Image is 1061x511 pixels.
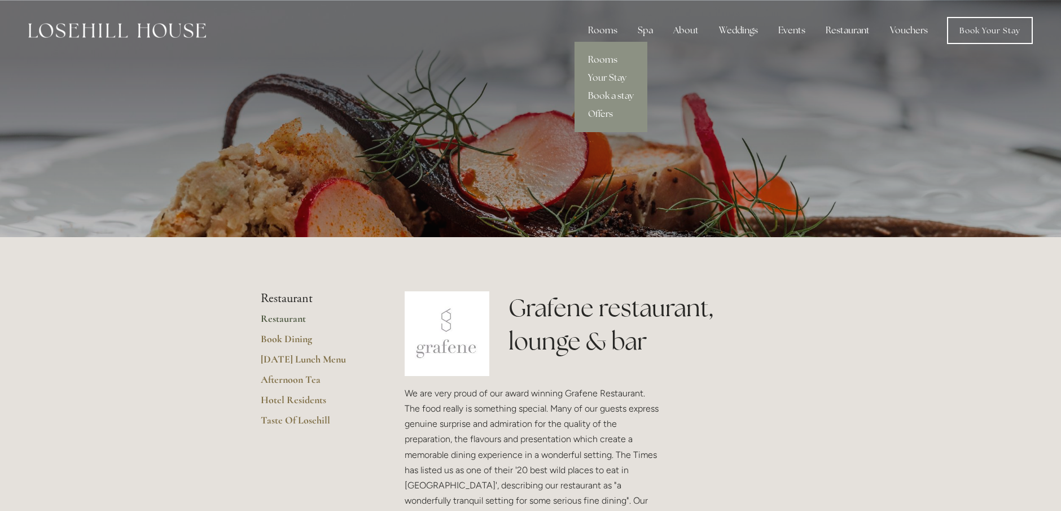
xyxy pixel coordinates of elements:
[575,69,647,87] a: Your Stay
[261,333,369,353] a: Book Dining
[261,353,369,373] a: [DATE] Lunch Menu
[261,373,369,394] a: Afternoon Tea
[575,105,647,123] a: Offers
[261,394,369,414] a: Hotel Residents
[947,17,1033,44] a: Book Your Stay
[575,87,647,105] a: Book a stay
[575,51,647,69] a: Rooms
[629,19,662,42] div: Spa
[881,19,937,42] a: Vouchers
[817,19,879,42] div: Restaurant
[261,312,369,333] a: Restaurant
[508,291,800,358] h1: Grafene restaurant, lounge & bar
[710,19,767,42] div: Weddings
[261,291,369,306] li: Restaurant
[261,414,369,434] a: Taste Of Losehill
[28,23,206,38] img: Losehill House
[405,291,489,376] img: grafene.jpg
[769,19,814,42] div: Events
[579,19,626,42] div: Rooms
[664,19,708,42] div: About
